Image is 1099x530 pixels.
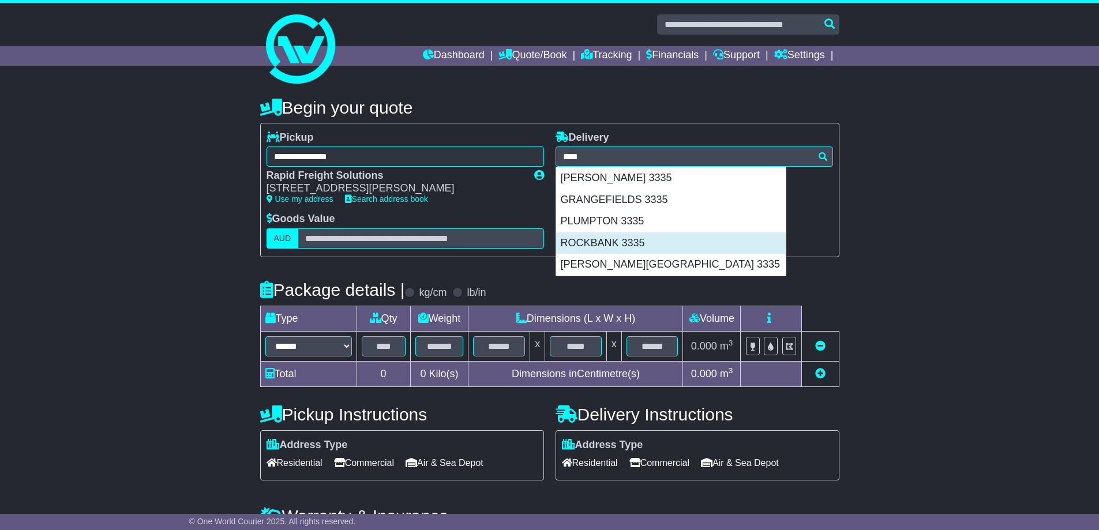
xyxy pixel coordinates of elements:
[260,506,839,525] h4: Warranty & Insurance
[691,368,717,379] span: 0.000
[606,331,621,361] td: x
[701,454,779,472] span: Air & Sea Depot
[556,232,786,254] div: ROCKBANK 3335
[629,454,689,472] span: Commercial
[556,254,786,276] div: [PERSON_NAME][GEOGRAPHIC_DATA] 3335
[498,46,567,66] a: Quote/Book
[468,361,683,386] td: Dimensions in Centimetre(s)
[729,366,733,375] sup: 3
[530,331,545,361] td: x
[720,340,733,352] span: m
[556,167,786,189] div: [PERSON_NAME] 3335
[406,454,483,472] span: Air & Sea Depot
[267,454,322,472] span: Residential
[419,287,447,299] label: kg/cm
[260,361,357,386] td: Total
[267,439,348,452] label: Address Type
[556,131,609,144] label: Delivery
[267,194,333,204] a: Use my address
[267,131,314,144] label: Pickup
[267,213,335,225] label: Goods Value
[468,306,683,331] td: Dimensions (L x W x H)
[562,454,618,472] span: Residential
[423,46,485,66] a: Dashboard
[556,211,786,232] div: PLUMPTON 3335
[691,340,717,352] span: 0.000
[683,306,741,331] td: Volume
[774,46,825,66] a: Settings
[260,306,357,331] td: Type
[581,46,632,66] a: Tracking
[189,517,356,526] span: © One World Courier 2025. All rights reserved.
[267,170,523,182] div: Rapid Freight Solutions
[267,182,523,195] div: [STREET_ADDRESS][PERSON_NAME]
[467,287,486,299] label: lb/in
[713,46,760,66] a: Support
[556,189,786,211] div: GRANGEFIELDS 3335
[729,339,733,347] sup: 3
[357,306,410,331] td: Qty
[260,405,544,424] h4: Pickup Instructions
[410,361,468,386] td: Kilo(s)
[410,306,468,331] td: Weight
[420,368,426,379] span: 0
[556,146,833,167] typeahead: Please provide city
[334,454,394,472] span: Commercial
[815,368,826,379] a: Add new item
[556,405,839,424] h4: Delivery Instructions
[260,280,405,299] h4: Package details |
[260,98,839,117] h4: Begin your quote
[357,361,410,386] td: 0
[646,46,699,66] a: Financials
[345,194,428,204] a: Search address book
[267,228,299,249] label: AUD
[562,439,643,452] label: Address Type
[720,368,733,379] span: m
[815,340,826,352] a: Remove this item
